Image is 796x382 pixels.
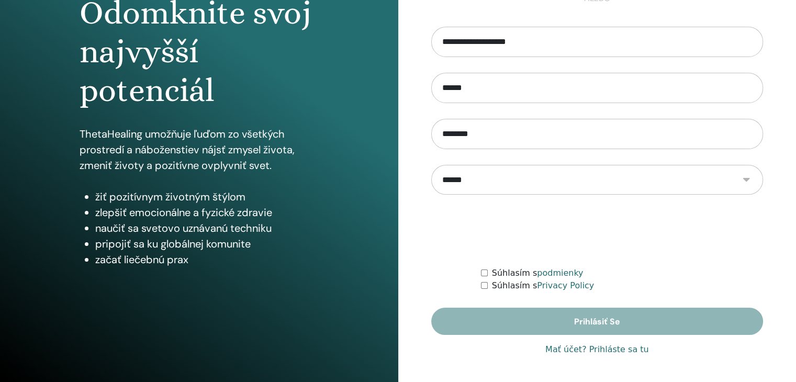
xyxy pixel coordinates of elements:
[95,220,319,236] li: naučiť sa svetovo uznávanú techniku
[95,205,319,220] li: zlepšiť emocionálne a fyzické zdravie
[95,189,319,205] li: žiť pozitívnym životným štýlom
[492,267,584,279] label: Súhlasím s
[95,236,319,252] li: pripojiť sa ku globálnej komunite
[492,279,595,292] label: Súhlasím s
[95,252,319,267] li: začať liečebnú prax
[537,268,583,278] a: podmienky
[545,343,649,356] a: Mať účet? Prihláste sa tu
[80,126,319,173] p: ThetaHealing umožňuje ľuďom zo všetkých prostredí a náboženstiev nájsť zmysel života, zmeniť živo...
[537,280,594,290] a: Privacy Policy
[518,210,677,251] iframe: reCAPTCHA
